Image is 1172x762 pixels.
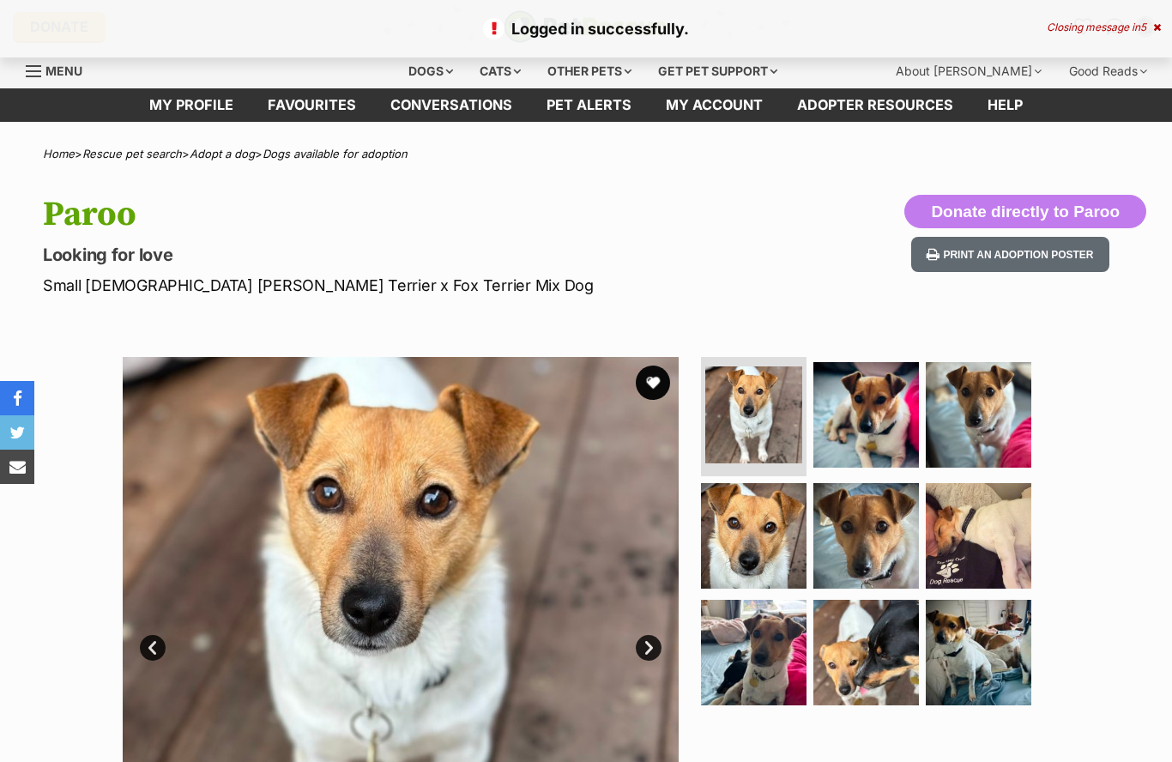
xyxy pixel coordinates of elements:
img: Photo of Paroo [705,366,802,463]
a: Adopter resources [780,88,970,122]
div: About [PERSON_NAME] [884,54,1054,88]
p: Looking for love [43,243,716,267]
div: Other pets [535,54,643,88]
span: Menu [45,63,82,78]
img: Photo of Paroo [926,600,1031,705]
img: Photo of Paroo [926,362,1031,468]
img: Photo of Paroo [926,483,1031,589]
img: Photo of Paroo [813,483,919,589]
a: Help [970,88,1040,122]
a: Favourites [251,88,373,122]
a: Home [43,147,75,160]
a: Menu [26,54,94,85]
span: 5 [1140,21,1146,33]
div: Good Reads [1057,54,1159,88]
div: Get pet support [646,54,789,88]
p: Logged in successfully. [17,17,1155,40]
div: Cats [468,54,533,88]
a: My account [649,88,780,122]
img: Photo of Paroo [701,483,807,589]
img: Photo of Paroo [813,600,919,705]
img: Photo of Paroo [701,600,807,705]
button: Print an adoption poster [911,237,1109,272]
a: Pet alerts [529,88,649,122]
button: Donate directly to Paroo [904,195,1146,229]
div: Closing message in [1047,21,1161,33]
h1: Paroo [43,195,716,234]
a: Dogs available for adoption [263,147,408,160]
a: Prev [140,635,166,661]
a: Next [636,635,662,661]
div: Dogs [396,54,465,88]
a: Rescue pet search [82,147,182,160]
a: conversations [373,88,529,122]
a: Adopt a dog [190,147,255,160]
button: favourite [636,366,670,400]
img: Photo of Paroo [813,362,919,468]
p: Small [DEMOGRAPHIC_DATA] [PERSON_NAME] Terrier x Fox Terrier Mix Dog [43,274,716,297]
a: My profile [132,88,251,122]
